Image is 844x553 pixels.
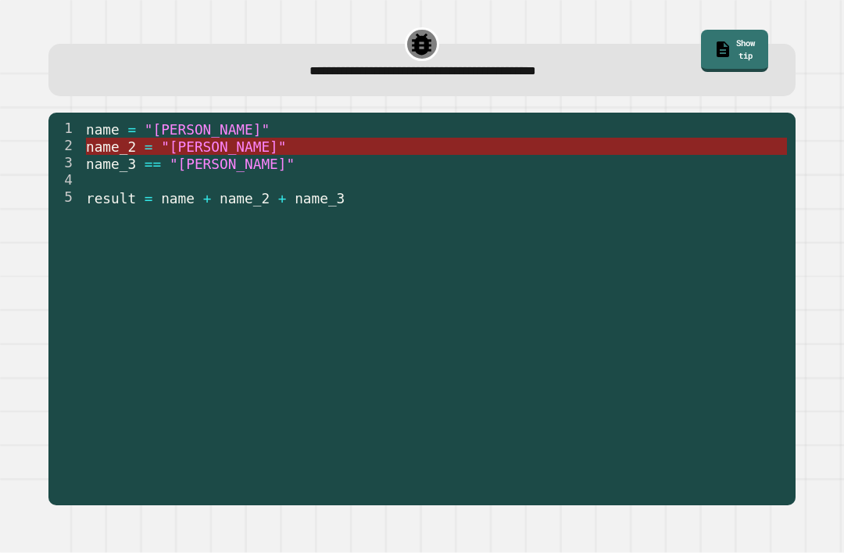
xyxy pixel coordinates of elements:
a: Show tip [701,30,768,72]
span: + [278,191,287,206]
div: 2 [48,138,83,155]
span: "[PERSON_NAME]" [145,122,270,138]
div: 3 [48,155,83,172]
span: = [145,191,153,206]
span: "[PERSON_NAME]" [170,156,295,172]
div: 1 [48,120,83,138]
span: result [86,191,136,206]
span: name_3 [86,156,136,172]
span: name_2 [86,139,136,155]
span: == [145,156,161,172]
span: name_2 [220,191,270,206]
span: name [86,122,120,138]
span: "[PERSON_NAME]" [162,139,287,155]
span: name [162,191,195,206]
div: 4 [48,172,83,189]
div: 5 [48,189,83,206]
span: = [128,122,137,138]
span: = [145,139,153,155]
span: name_3 [295,191,345,206]
span: + [203,191,212,206]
